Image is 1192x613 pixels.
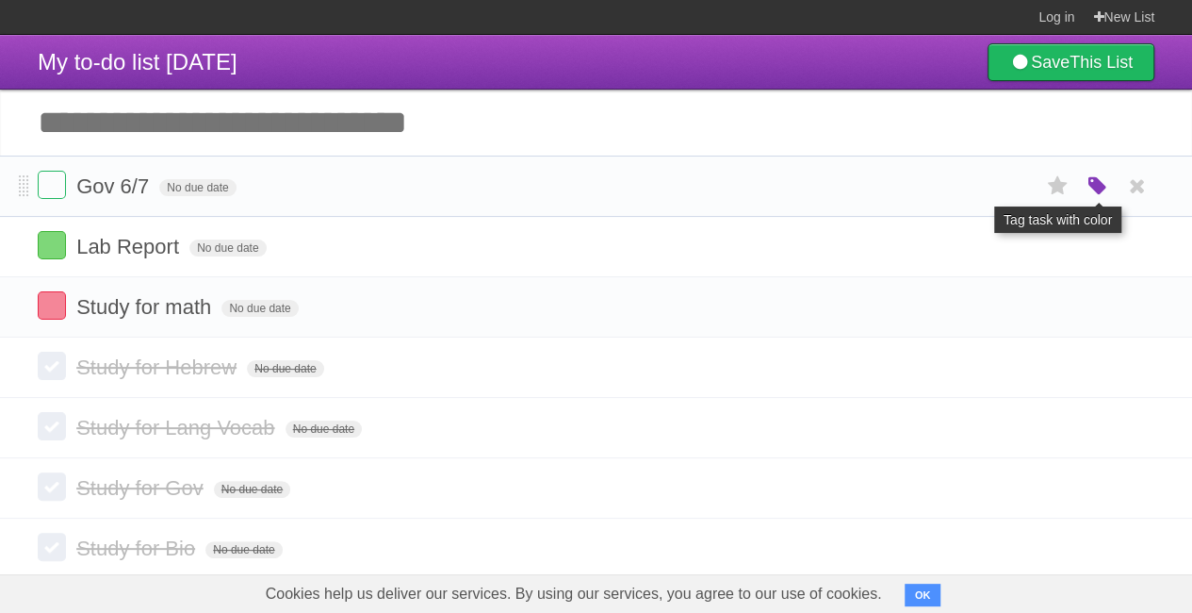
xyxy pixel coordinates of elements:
[38,49,237,75] span: My to-do list [DATE]
[905,584,941,606] button: OK
[214,481,290,498] span: No due date
[38,231,66,259] label: Done
[205,541,282,558] span: No due date
[76,174,154,198] span: Gov 6/7
[38,171,66,199] label: Done
[1039,171,1075,202] label: Star task
[38,472,66,501] label: Done
[76,235,184,258] span: Lab Report
[76,537,200,560] span: Study for Bio
[286,421,362,438] span: No due date
[247,575,901,613] span: Cookies help us deliver our services. By using our services, you agree to our use of cookies.
[988,43,1154,81] a: SaveThis List
[76,476,208,500] span: Study for Gov
[76,416,279,439] span: Study for Lang Vocab
[221,300,298,317] span: No due date
[159,179,236,196] span: No due date
[38,412,66,440] label: Done
[76,295,216,319] span: Study for math
[189,240,266,257] span: No due date
[38,533,66,561] label: Done
[76,356,241,379] span: Study for Hebrew
[1070,53,1133,72] b: This List
[38,291,66,320] label: Done
[38,352,66,380] label: Done
[247,360,323,377] span: No due date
